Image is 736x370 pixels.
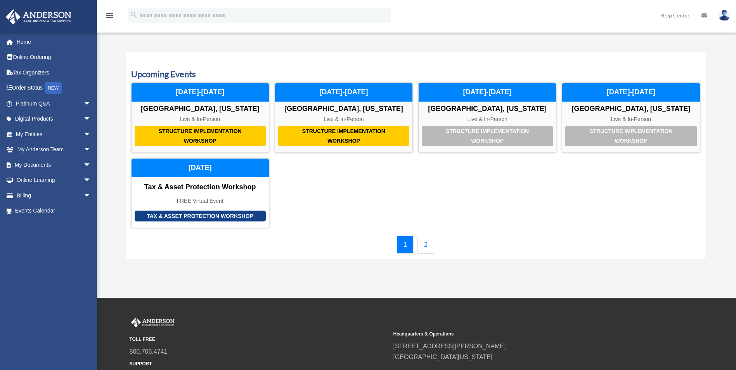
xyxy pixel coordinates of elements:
a: My Documentsarrow_drop_down [5,157,103,173]
span: arrow_drop_down [83,157,99,173]
div: Live & In-Person [275,116,412,123]
a: [GEOGRAPHIC_DATA][US_STATE] [393,354,493,360]
div: Structure Implementation Workshop [135,126,266,146]
img: User Pic [719,10,730,21]
a: Structure Implementation Workshop [GEOGRAPHIC_DATA], [US_STATE] Live & In-Person [DATE]-[DATE] [275,83,413,153]
a: 2 [417,236,434,254]
a: Events Calendar [5,203,99,219]
div: [DATE]-[DATE] [275,83,412,102]
a: Structure Implementation Workshop [GEOGRAPHIC_DATA], [US_STATE] Live & In-Person [DATE]-[DATE] [418,83,556,153]
img: Anderson Advisors Platinum Portal [130,317,176,327]
div: Structure Implementation Workshop [278,126,409,146]
div: Tax & Asset Protection Workshop [135,211,266,222]
a: Online Ordering [5,50,103,65]
div: [GEOGRAPHIC_DATA], [US_STATE] [132,105,269,113]
small: SUPPORT [130,360,388,368]
span: arrow_drop_down [83,96,99,112]
div: Live & In-Person [132,116,269,123]
div: [DATE]-[DATE] [419,83,556,102]
a: Tax & Asset Protection Workshop Tax & Asset Protection Workshop FREE Virtual Event [DATE] [131,158,269,228]
a: Digital Productsarrow_drop_down [5,111,103,127]
a: 800.706.4741 [130,348,168,355]
i: search [130,10,138,19]
a: Platinum Q&Aarrow_drop_down [5,96,103,111]
small: TOLL FREE [130,335,388,344]
a: 1 [397,236,414,254]
a: Billingarrow_drop_down [5,188,103,203]
div: [GEOGRAPHIC_DATA], [US_STATE] [275,105,412,113]
a: Online Learningarrow_drop_down [5,173,103,188]
a: Structure Implementation Workshop [GEOGRAPHIC_DATA], [US_STATE] Live & In-Person [DATE]-[DATE] [562,83,700,153]
div: Live & In-Person [562,116,700,123]
div: FREE Virtual Event [132,198,269,204]
span: arrow_drop_down [83,126,99,142]
div: Tax & Asset Protection Workshop [132,183,269,192]
h3: Upcoming Events [131,68,700,80]
a: My Entitiesarrow_drop_down [5,126,103,142]
div: [GEOGRAPHIC_DATA], [US_STATE] [562,105,700,113]
a: Tax Organizers [5,65,103,80]
span: arrow_drop_down [83,188,99,204]
i: menu [105,11,114,20]
div: Structure Implementation Workshop [422,126,553,146]
div: [DATE]-[DATE] [562,83,700,102]
span: arrow_drop_down [83,173,99,188]
a: menu [105,14,114,20]
div: [DATE] [132,159,269,177]
div: [DATE]-[DATE] [132,83,269,102]
div: [GEOGRAPHIC_DATA], [US_STATE] [419,105,556,113]
a: My Anderson Teamarrow_drop_down [5,142,103,157]
div: Live & In-Person [419,116,556,123]
div: Structure Implementation Workshop [565,126,696,146]
small: Headquarters & Operations [393,330,652,338]
div: NEW [45,82,62,94]
span: arrow_drop_down [83,142,99,158]
a: Structure Implementation Workshop [GEOGRAPHIC_DATA], [US_STATE] Live & In-Person [DATE]-[DATE] [131,83,269,153]
a: [STREET_ADDRESS][PERSON_NAME] [393,343,506,349]
a: Order StatusNEW [5,80,103,96]
a: Home [5,34,103,50]
img: Anderson Advisors Platinum Portal [3,9,74,24]
span: arrow_drop_down [83,111,99,127]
